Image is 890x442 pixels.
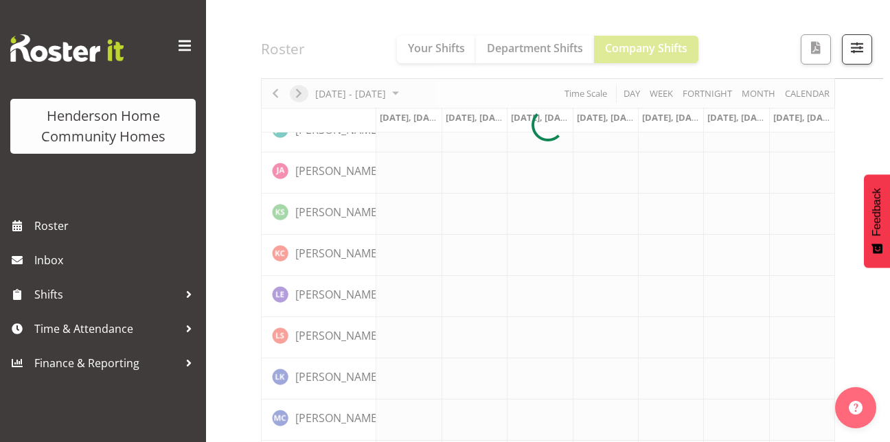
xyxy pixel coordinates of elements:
[864,174,890,268] button: Feedback - Show survey
[34,318,179,339] span: Time & Attendance
[871,188,883,236] span: Feedback
[34,284,179,305] span: Shifts
[849,401,863,415] img: help-xxl-2.png
[34,216,199,236] span: Roster
[34,250,199,270] span: Inbox
[34,353,179,373] span: Finance & Reporting
[24,106,182,147] div: Henderson Home Community Homes
[10,34,124,62] img: Rosterit website logo
[842,34,872,65] button: Filter Shifts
